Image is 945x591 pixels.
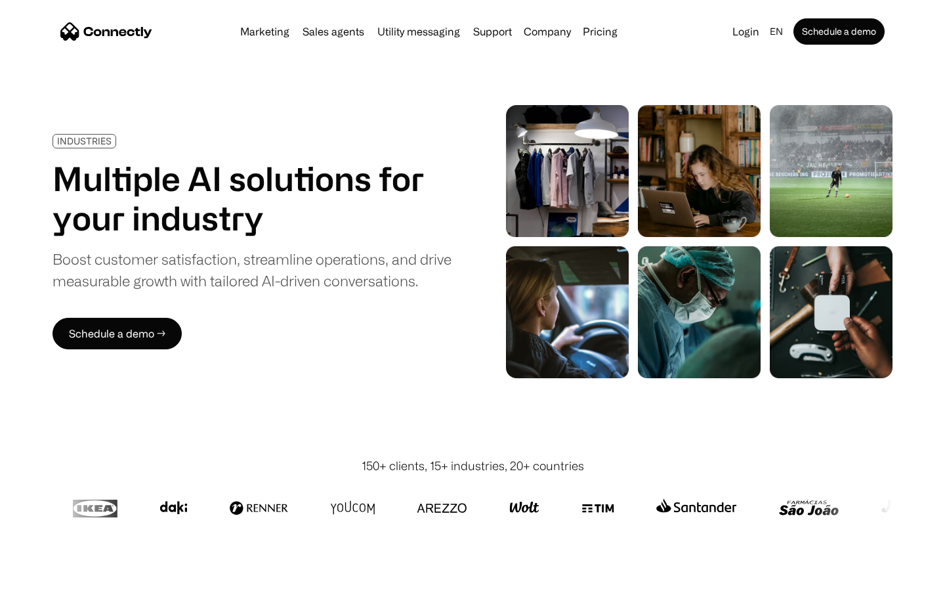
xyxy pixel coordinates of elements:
a: Support [468,26,517,37]
a: Sales agents [297,26,369,37]
div: Boost customer satisfaction, streamline operations, and drive measurable growth with tailored AI-... [52,248,451,292]
a: Marketing [235,26,295,37]
div: en [765,22,791,41]
div: INDUSTRIES [57,136,112,146]
ul: Language list [26,568,79,586]
div: Company [524,22,571,41]
a: Schedule a demo [793,18,885,45]
div: 150+ clients, 15+ industries, 20+ countries [362,457,584,475]
aside: Language selected: English [13,567,79,586]
a: home [60,22,152,41]
a: Utility messaging [372,26,465,37]
h1: Multiple AI solutions for your industry [52,159,451,238]
div: Company [520,22,575,41]
a: Pricing [577,26,623,37]
a: Schedule a demo → [52,318,182,349]
a: Login [727,22,765,41]
div: en [770,22,783,41]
